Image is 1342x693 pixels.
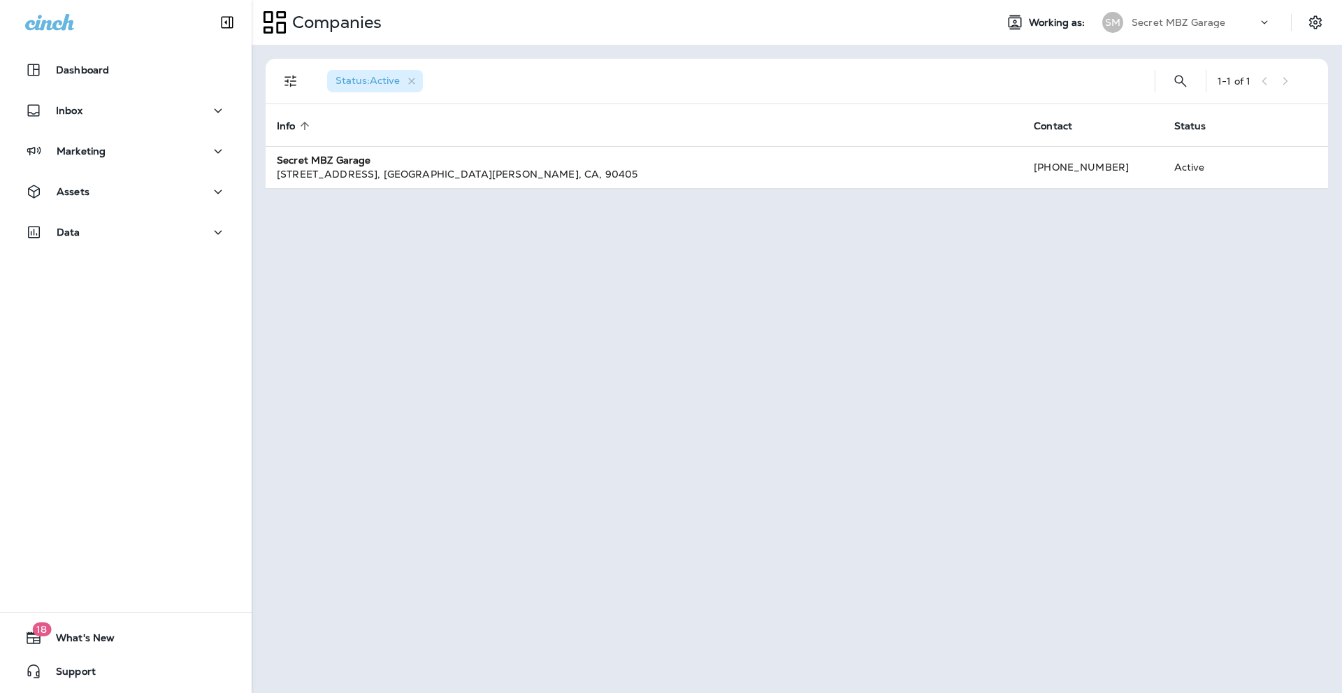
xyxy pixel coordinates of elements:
td: [PHONE_NUMBER] [1023,146,1162,188]
p: Assets [57,186,89,197]
span: 18 [32,622,51,636]
button: Filters [277,67,305,95]
span: Working as: [1029,17,1088,29]
p: Data [57,227,80,238]
button: Marketing [14,137,238,165]
span: Status [1174,120,1225,132]
p: Inbox [56,105,82,116]
button: Dashboard [14,56,238,84]
p: Companies [287,12,382,33]
button: Assets [14,178,238,206]
span: Info [277,120,314,132]
span: Support [42,666,96,683]
span: Contact [1034,120,1072,132]
div: 1 - 1 of 1 [1218,76,1250,87]
p: Marketing [57,145,106,157]
span: Status : Active [335,74,400,87]
p: Secret MBZ Garage [1132,17,1225,28]
span: Info [277,120,296,132]
button: Inbox [14,97,238,124]
span: Contact [1034,120,1090,132]
span: Status [1174,120,1206,132]
div: [STREET_ADDRESS] , [GEOGRAPHIC_DATA][PERSON_NAME] , CA , 90405 [277,167,1011,181]
button: Settings [1303,10,1328,35]
div: SM [1102,12,1123,33]
strong: Secret MBZ Garage [277,154,370,166]
button: Collapse Sidebar [208,8,247,36]
p: Dashboard [56,64,109,76]
div: Status:Active [327,70,423,92]
td: Active [1163,146,1253,188]
button: Search Companies [1167,67,1195,95]
button: Support [14,657,238,685]
button: 18What's New [14,624,238,652]
span: What's New [42,632,115,649]
button: Data [14,218,238,246]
